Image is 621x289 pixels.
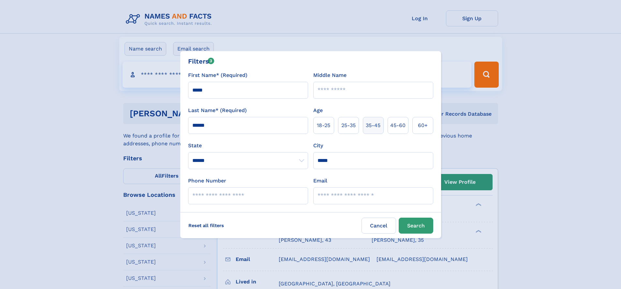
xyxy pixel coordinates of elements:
label: Age [313,107,323,114]
label: Reset all filters [184,218,228,233]
label: Last Name* (Required) [188,107,247,114]
button: Search [399,218,433,234]
span: 45‑60 [390,122,406,129]
label: Email [313,177,327,185]
label: Phone Number [188,177,226,185]
label: City [313,142,323,150]
label: First Name* (Required) [188,71,247,79]
span: 35‑45 [366,122,380,129]
label: Cancel [362,218,396,234]
span: 60+ [418,122,428,129]
label: State [188,142,308,150]
label: Middle Name [313,71,347,79]
span: 25‑35 [341,122,356,129]
div: Filters [188,56,214,66]
span: 18‑25 [317,122,330,129]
